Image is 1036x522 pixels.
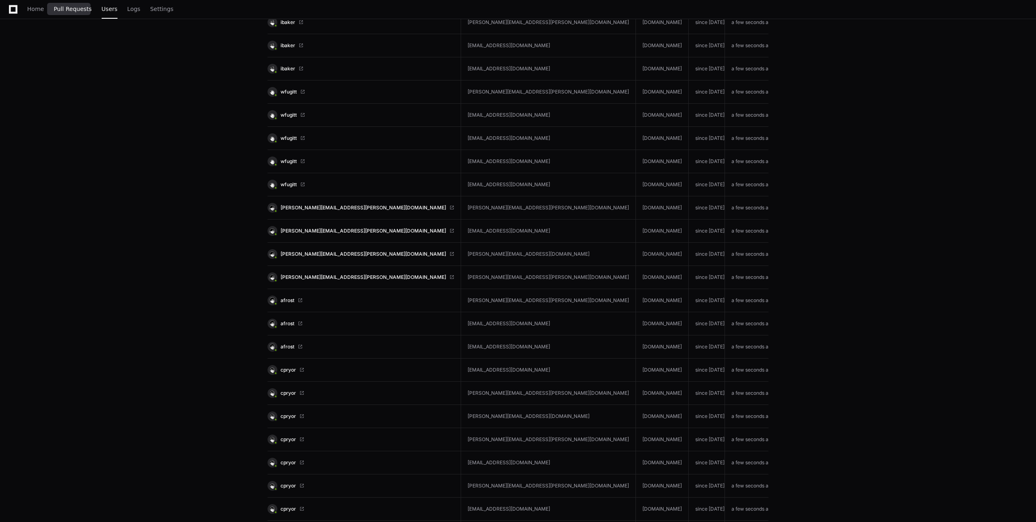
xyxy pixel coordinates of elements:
img: 10.svg [268,157,276,165]
td: [PERSON_NAME][EMAIL_ADDRESS][PERSON_NAME][DOMAIN_NAME] [461,382,636,405]
td: [PERSON_NAME][EMAIL_ADDRESS][DOMAIN_NAME] [461,243,636,266]
td: [DOMAIN_NAME] [636,127,689,150]
td: since [DATE] [689,220,725,243]
span: wfugitt [281,112,297,118]
img: 2.svg [268,250,276,258]
span: afrost [281,297,294,304]
td: [EMAIL_ADDRESS][DOMAIN_NAME] [461,127,636,150]
a: afrost [268,342,454,352]
td: [DOMAIN_NAME] [636,196,689,220]
span: ibaker [281,65,295,72]
img: 10.svg [268,134,276,142]
td: since [DATE] [689,196,725,220]
span: wfugitt [281,158,297,165]
td: [DOMAIN_NAME] [636,243,689,266]
td: [PERSON_NAME][EMAIL_ADDRESS][PERSON_NAME][DOMAIN_NAME] [461,11,636,34]
a: cpryor [268,365,454,375]
td: since [DATE] [689,451,725,474]
td: since [DATE] [689,312,725,335]
a: cpryor [268,458,454,468]
img: 12.svg [268,505,276,513]
img: 4.svg [268,65,276,72]
td: since [DATE] [689,498,725,521]
td: a few seconds ago [725,243,775,266]
span: [PERSON_NAME][EMAIL_ADDRESS][PERSON_NAME][DOMAIN_NAME] [281,274,446,281]
td: since [DATE] [689,359,725,382]
td: [DOMAIN_NAME] [636,150,689,173]
td: a few seconds ago [725,451,775,474]
td: a few seconds ago [725,34,775,57]
td: a few seconds ago [725,335,775,359]
td: [DOMAIN_NAME] [636,451,689,474]
span: [PERSON_NAME][EMAIL_ADDRESS][PERSON_NAME][DOMAIN_NAME] [281,204,446,211]
td: a few seconds ago [725,359,775,382]
span: Settings [150,7,173,11]
span: cpryor [281,483,296,489]
td: [PERSON_NAME][EMAIL_ADDRESS][PERSON_NAME][DOMAIN_NAME] [461,474,636,498]
td: since [DATE] [689,127,725,150]
a: wfugitt [268,110,454,120]
td: [DOMAIN_NAME] [636,266,689,289]
span: afrost [281,320,294,327]
td: a few seconds ago [725,382,775,405]
a: ibaker [268,17,454,27]
td: [DOMAIN_NAME] [636,382,689,405]
td: [DOMAIN_NAME] [636,80,689,104]
td: [DOMAIN_NAME] [636,312,689,335]
img: 12.svg [268,389,276,397]
img: 12.svg [268,366,276,374]
td: [EMAIL_ADDRESS][DOMAIN_NAME] [461,451,636,474]
td: a few seconds ago [725,173,775,196]
span: cpryor [281,459,296,466]
td: [PERSON_NAME][EMAIL_ADDRESS][PERSON_NAME][DOMAIN_NAME] [461,266,636,289]
td: since [DATE] [689,104,725,127]
a: wfugitt [268,87,454,97]
td: since [DATE] [689,243,725,266]
a: afrost [268,296,454,305]
td: since [DATE] [689,474,725,498]
td: since [DATE] [689,335,725,359]
td: since [DATE] [689,57,725,80]
td: since [DATE] [689,382,725,405]
td: [DOMAIN_NAME] [636,11,689,34]
td: a few seconds ago [725,474,775,498]
td: [DOMAIN_NAME] [636,498,689,521]
td: [EMAIL_ADDRESS][DOMAIN_NAME] [461,173,636,196]
span: Pull Requests [54,7,91,11]
a: cpryor [268,388,454,398]
a: afrost [268,319,454,328]
td: a few seconds ago [725,312,775,335]
td: [EMAIL_ADDRESS][DOMAIN_NAME] [461,220,636,243]
img: 4.svg [268,41,276,49]
a: ibaker [268,64,454,74]
a: ibaker [268,41,454,50]
img: 5.svg [268,296,276,304]
td: a few seconds ago [725,104,775,127]
span: cpryor [281,367,296,373]
td: [EMAIL_ADDRESS][DOMAIN_NAME] [461,57,636,80]
td: a few seconds ago [725,127,775,150]
a: cpryor [268,481,454,491]
img: 12.svg [268,482,276,489]
td: [DOMAIN_NAME] [636,289,689,312]
td: [EMAIL_ADDRESS][DOMAIN_NAME] [461,498,636,521]
td: [DOMAIN_NAME] [636,405,689,428]
td: since [DATE] [689,173,725,196]
span: Users [102,7,118,11]
td: [DOMAIN_NAME] [636,104,689,127]
span: afrost [281,344,294,350]
a: wfugitt [268,157,454,166]
td: since [DATE] [689,405,725,428]
img: 10.svg [268,111,276,119]
td: [DOMAIN_NAME] [636,428,689,451]
td: [EMAIL_ADDRESS][DOMAIN_NAME] [461,312,636,335]
img: 4.svg [268,18,276,26]
span: Home [27,7,44,11]
td: [PERSON_NAME][EMAIL_ADDRESS][PERSON_NAME][DOMAIN_NAME] [461,196,636,220]
td: [EMAIL_ADDRESS][DOMAIN_NAME] [461,359,636,382]
td: [DOMAIN_NAME] [636,359,689,382]
td: [EMAIL_ADDRESS][DOMAIN_NAME] [461,335,636,359]
span: cpryor [281,413,296,420]
img: 2.svg [268,227,276,235]
td: [DOMAIN_NAME] [636,335,689,359]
